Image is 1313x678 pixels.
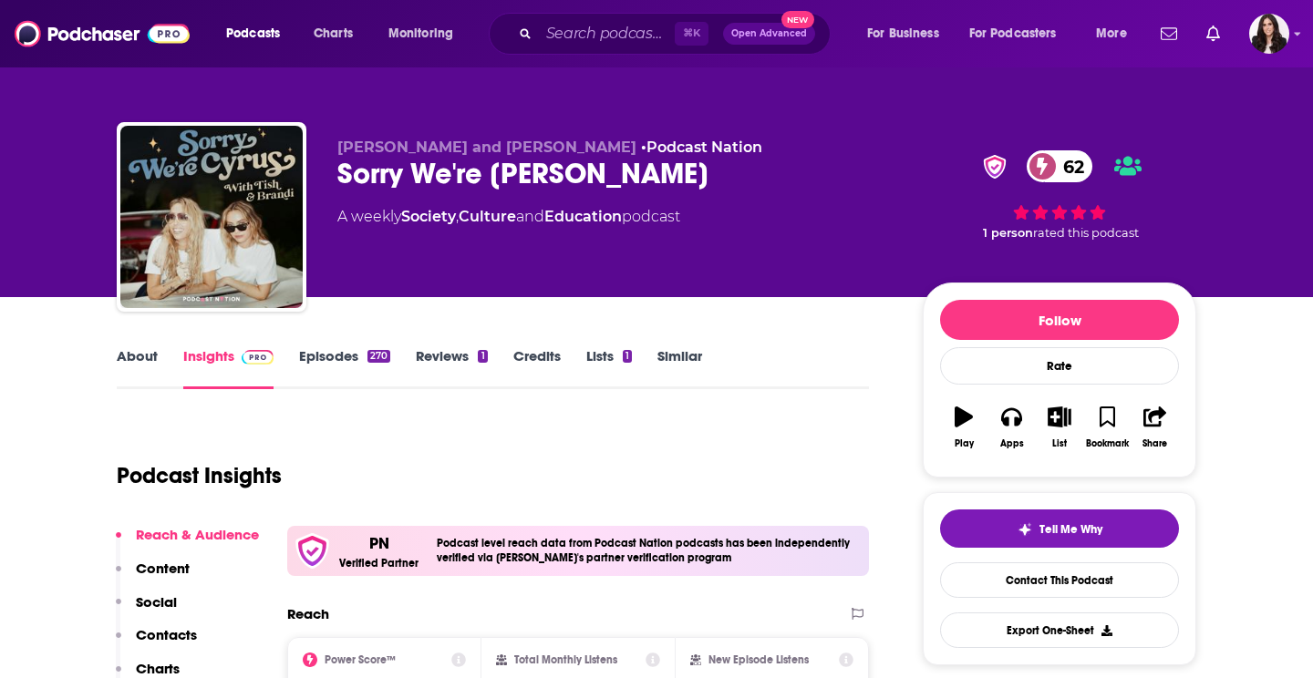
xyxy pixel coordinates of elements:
[516,208,544,225] span: and
[299,347,390,389] a: Episodes270
[116,593,177,627] button: Social
[136,560,190,577] p: Content
[116,560,190,593] button: Content
[969,21,1057,46] span: For Podcasters
[1045,150,1093,182] span: 62
[459,208,516,225] a: Culture
[325,653,396,666] h2: Power Score™
[1153,18,1184,49] a: Show notifications dropdown
[120,126,303,308] img: Sorry We're Cyrus
[955,438,974,449] div: Play
[1249,14,1289,54] img: User Profile
[1036,395,1083,460] button: List
[1249,14,1289,54] button: Show profile menu
[388,21,453,46] span: Monitoring
[1249,14,1289,54] span: Logged in as RebeccaShapiro
[646,139,762,156] a: Podcast Nation
[1052,438,1067,449] div: List
[957,19,1083,48] button: open menu
[977,155,1012,179] img: verified Badge
[867,21,939,46] span: For Business
[183,347,274,389] a: InsightsPodchaser Pro
[1132,395,1179,460] button: Share
[295,533,330,569] img: verfied icon
[116,526,259,560] button: Reach & Audience
[940,612,1179,648] button: Export One-Sheet
[136,526,259,543] p: Reach & Audience
[940,562,1179,598] a: Contact This Podcast
[708,653,809,666] h2: New Episode Listens
[623,350,632,363] div: 1
[1142,438,1167,449] div: Share
[539,19,675,48] input: Search podcasts, credits, & more...
[1083,19,1150,48] button: open menu
[339,558,419,569] h5: Verified Partner
[657,347,702,389] a: Similar
[586,347,632,389] a: Lists1
[940,347,1179,385] div: Rate
[314,21,353,46] span: Charts
[513,347,561,389] a: Credits
[940,509,1179,548] button: tell me why sparkleTell Me Why
[1199,18,1227,49] a: Show notifications dropdown
[983,226,1033,240] span: 1 person
[723,23,815,45] button: Open AdvancedNew
[781,11,814,28] span: New
[675,22,708,46] span: ⌘ K
[854,19,962,48] button: open menu
[987,395,1035,460] button: Apps
[117,347,158,389] a: About
[287,605,329,622] h2: Reach
[506,13,848,55] div: Search podcasts, credits, & more...
[1086,438,1129,449] div: Bookmark
[1033,226,1139,240] span: rated this podcast
[940,395,987,460] button: Play
[1000,438,1024,449] div: Apps
[213,19,304,48] button: open menu
[731,29,807,38] span: Open Advanced
[514,653,617,666] h2: Total Monthly Listens
[337,139,636,156] span: [PERSON_NAME] and [PERSON_NAME]
[226,21,280,46] span: Podcasts
[367,350,390,363] div: 270
[544,208,622,225] a: Education
[302,19,364,48] a: Charts
[456,208,459,225] span: ,
[337,206,680,228] div: A weekly podcast
[136,626,197,643] p: Contacts
[416,347,487,389] a: Reviews1
[401,208,456,225] a: Society
[641,139,762,156] span: •
[1018,522,1032,537] img: tell me why sparkle
[242,350,274,365] img: Podchaser Pro
[940,300,1179,340] button: Follow
[923,139,1196,252] div: verified Badge62 1 personrated this podcast
[369,533,389,553] p: PN
[1083,395,1131,460] button: Bookmark
[1039,522,1102,537] span: Tell Me Why
[15,16,190,51] img: Podchaser - Follow, Share and Rate Podcasts
[117,462,282,489] h1: Podcast Insights
[478,350,487,363] div: 1
[136,660,180,677] p: Charts
[136,593,177,611] p: Social
[376,19,477,48] button: open menu
[1096,21,1127,46] span: More
[116,626,197,660] button: Contacts
[1027,150,1093,182] a: 62
[437,537,862,564] h4: Podcast level reach data from Podcast Nation podcasts has been independently verified via [PERSON...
